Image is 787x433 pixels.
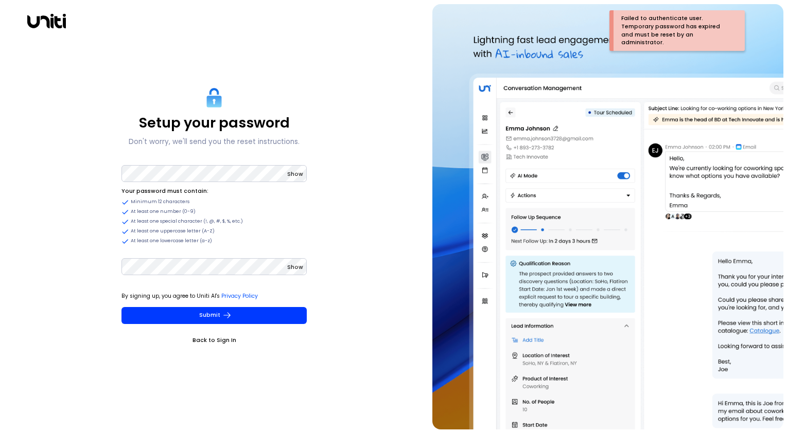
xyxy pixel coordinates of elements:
p: Setup your password [139,114,290,131]
span: Show [287,263,303,271]
p: Don't worry, we'll send you the reset instructions. [129,136,300,148]
li: Your password must contain: [121,186,307,196]
button: Show [287,262,303,273]
span: At least one uppercase letter (A-Z) [131,228,215,235]
span: At least one lowercase letter (a-z) [131,238,212,245]
button: Submit [121,307,307,324]
p: By signing up, you agree to Uniti AI's [121,291,307,301]
span: At least one special character (!, @, #, $, %, etc.) [131,218,243,225]
div: Failed to authenticate user. Temporary password has expired and must be reset by an administrator. [621,14,729,47]
img: auth-hero.png [432,4,783,429]
span: Minimum 12 characters [131,199,189,206]
span: At least one number (0-9) [131,208,196,215]
span: Show [287,170,303,178]
button: Show [287,169,303,179]
a: Back to Sign In [121,335,307,346]
a: Privacy Policy [221,292,258,300]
